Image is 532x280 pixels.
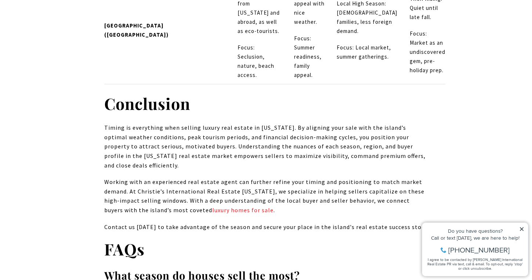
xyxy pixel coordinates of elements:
span: I agree to be contacted by [PERSON_NAME] International Real Estate PR via text, call & email. To ... [9,45,105,59]
span: [PHONE_NUMBER] [30,34,91,42]
div: Call or text [DATE], we are here to help! [8,23,106,29]
strong: [GEOGRAPHIC_DATA] ([GEOGRAPHIC_DATA]) [104,22,169,38]
p: Timing is everything when selling luxury real estate in [US_STATE]. By aligning your sale with th... [104,123,428,170]
strong: FAQs [104,238,145,259]
div: Do you have questions? [8,16,106,22]
a: luxury homes for sale - open in a new tab [212,206,274,214]
p: Focus: Summer readiness, family appeal. [294,34,325,80]
strong: Conclusion [104,93,190,114]
p: Focus: Local market, summer gatherings. [337,43,397,62]
p: Focus: Seclusion, nature, beach access. [238,43,282,80]
p: Focus: Market as an undiscovered gem, pre-holiday prep. [410,29,445,75]
p: Working with an experienced real estate agent can further refine your timing and positioning to m... [104,177,428,215]
p: Contact us [DATE] to take advantage of the season and secure your place in the island's real esta... [104,222,428,232]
